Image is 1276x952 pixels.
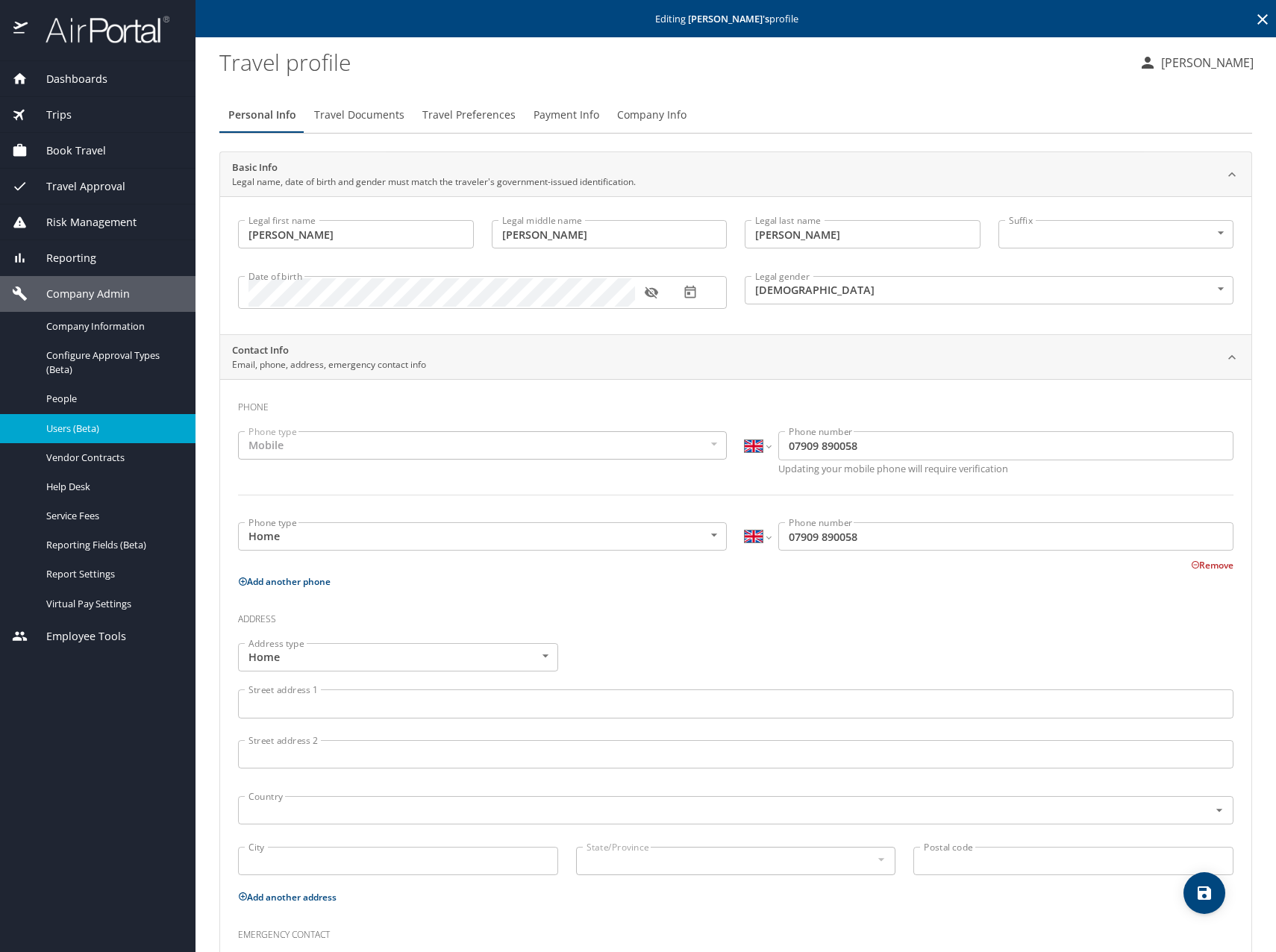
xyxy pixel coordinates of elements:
span: Company Admin [28,286,130,302]
button: [PERSON_NAME] [1133,49,1260,76]
h3: Address [238,603,1233,628]
span: Book Travel [28,143,106,159]
p: [PERSON_NAME] [1157,54,1254,72]
div: Home [238,643,558,671]
strong: [PERSON_NAME] 's [688,12,769,25]
div: ​ [998,220,1234,248]
span: Travel Approval [28,178,125,195]
span: Reporting Fields (Beta) [46,538,178,552]
span: Company Info [617,106,687,125]
button: Open [1210,801,1228,819]
div: Mobile [238,431,727,460]
button: Add another address [238,891,337,904]
p: Updating your mobile phone will require verification [778,464,1233,474]
div: Basic InfoLegal name, date of birth and gender must match the traveler's government-issued identi... [220,152,1251,197]
button: Add another phone [238,575,331,588]
p: Legal name, date of birth and gender must match the traveler's government-issued identification. [232,175,636,189]
h3: Emergency contact [238,918,1233,944]
span: Service Fees [46,509,178,523]
span: Travel Documents [314,106,404,125]
h2: Basic Info [232,160,636,175]
span: Payment Info [534,106,599,125]
span: People [46,392,178,406]
span: Users (Beta) [46,422,178,436]
span: Reporting [28,250,96,266]
button: save [1183,872,1225,914]
span: Risk Management [28,214,137,231]
img: airportal-logo.png [29,15,169,44]
span: Company Information [46,319,178,333]
span: Travel Preferences [422,106,516,125]
span: Configure Approval Types (Beta) [46,348,178,377]
span: Virtual Pay Settings [46,597,178,611]
span: Employee Tools [28,628,126,645]
div: Contact InfoEmail, phone, address, emergency contact info [220,335,1251,380]
span: Help Desk [46,480,178,494]
div: Home [238,522,727,551]
div: Basic InfoLegal name, date of birth and gender must match the traveler's government-issued identi... [220,196,1251,334]
span: Report Settings [46,567,178,581]
h2: Contact Info [232,343,426,358]
span: Vendor Contracts [46,451,178,465]
span: Dashboards [28,71,107,87]
button: Remove [1191,559,1233,571]
span: Personal Info [228,106,296,125]
h1: Travel profile [219,39,1127,85]
span: Trips [28,107,72,123]
img: icon-airportal.png [13,15,29,44]
h3: Phone [238,391,1233,416]
div: Profile [219,97,1252,133]
p: Editing profile [200,14,1272,24]
p: Email, phone, address, emergency contact info [232,358,426,372]
div: [DEMOGRAPHIC_DATA] [745,276,1233,304]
